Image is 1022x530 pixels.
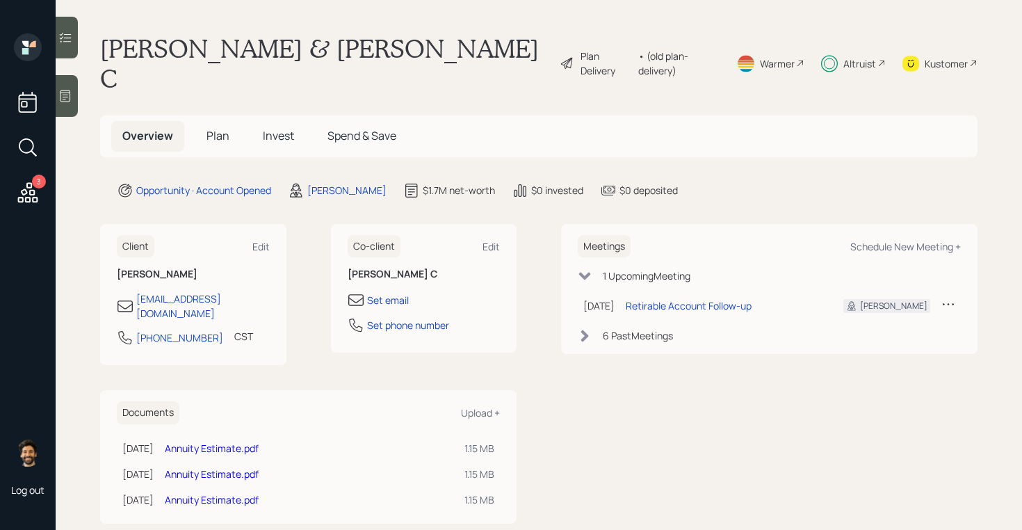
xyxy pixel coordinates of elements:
h6: [PERSON_NAME] C [348,268,501,280]
h6: Client [117,235,154,258]
div: Set email [367,293,409,307]
div: Plan Delivery [581,49,631,78]
div: 1.15 MB [464,492,494,507]
span: Invest [263,128,294,143]
span: Spend & Save [327,128,396,143]
div: Kustomer [925,56,968,71]
div: [DATE] [122,467,154,481]
div: $0 deposited [619,183,678,198]
h6: Co-client [348,235,400,258]
div: $1.7M net-worth [423,183,495,198]
div: $0 invested [531,183,583,198]
div: Edit [252,240,270,253]
div: 1.15 MB [464,441,494,456]
div: CST [234,329,253,344]
span: Plan [206,128,229,143]
div: Retirable Account Follow-up [626,298,752,313]
h1: [PERSON_NAME] & [PERSON_NAME] C [100,33,549,93]
div: [EMAIL_ADDRESS][DOMAIN_NAME] [136,291,270,321]
div: [PERSON_NAME] [307,183,387,198]
div: 6 Past Meeting s [603,328,673,343]
div: • (old plan-delivery) [638,49,720,78]
div: Warmer [760,56,795,71]
img: eric-schwartz-headshot.png [14,439,42,467]
h6: [PERSON_NAME] [117,268,270,280]
div: Schedule New Meeting + [850,240,961,253]
h6: Documents [117,401,179,424]
span: Overview [122,128,173,143]
div: [PHONE_NUMBER] [136,330,223,345]
div: Altruist [843,56,876,71]
div: Opportunity · Account Opened [136,183,271,198]
div: [DATE] [122,492,154,507]
div: [DATE] [583,298,615,313]
div: [PERSON_NAME] [860,300,927,312]
a: Annuity Estimate.pdf [165,467,259,481]
h6: Meetings [578,235,631,258]
a: Annuity Estimate.pdf [165,442,259,455]
div: Log out [11,483,44,497]
div: Upload + [461,406,500,419]
a: Annuity Estimate.pdf [165,493,259,506]
div: [DATE] [122,441,154,456]
div: Edit [482,240,500,253]
div: 1 Upcoming Meeting [603,268,690,283]
div: Set phone number [367,318,449,332]
div: 3 [32,175,46,188]
div: 1.15 MB [464,467,494,481]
